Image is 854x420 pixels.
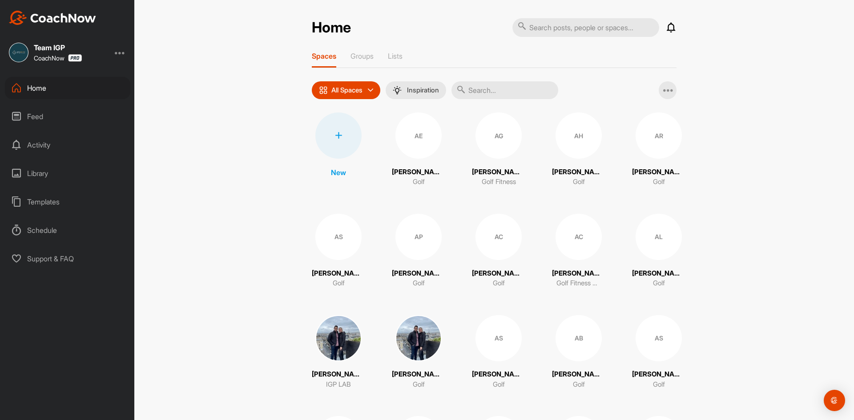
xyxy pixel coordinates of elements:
div: CoachNow [34,54,82,62]
p: [PERSON_NAME] [472,167,525,177]
img: square_e0e789422dce9d0ab134a66d997459c5.jpg [395,315,442,361]
div: AH [556,112,602,159]
a: AS[PERSON_NAME]Golf [312,214,365,288]
div: Library [5,162,130,184]
p: Spaces [312,52,336,60]
p: [PERSON_NAME] [472,369,525,380]
div: Open Intercom Messenger [824,390,845,411]
p: [PERSON_NAME] [392,369,445,380]
p: [PERSON_NAME] [392,268,445,279]
div: Feed [5,105,130,128]
p: [PERSON_NAME] [632,369,685,380]
p: New [331,167,346,178]
div: Templates [5,191,130,213]
a: [PERSON_NAME]Golf [392,315,445,390]
p: Golf [413,177,425,187]
a: AL[PERSON_NAME]Golf [632,214,685,288]
p: Golf [653,278,665,288]
p: [PERSON_NAME] [472,268,525,279]
a: AC[PERSON_NAME]Golf [472,214,525,288]
div: AS [475,315,522,361]
a: AS[PERSON_NAME]Golf [632,315,685,390]
img: CoachNow Pro [68,54,82,62]
p: Golf [413,380,425,390]
input: Search... [451,81,558,99]
p: [PERSON_NAME] [632,268,685,279]
div: AS [315,214,362,260]
p: All Spaces [331,87,363,94]
p: [PERSON_NAME] [552,369,605,380]
a: AC[PERSON_NAME]Golf Fitness + Biomechanics [552,214,605,288]
p: IGP LAB [326,380,351,390]
a: AH[PERSON_NAME]Golf [552,112,605,187]
a: AG[PERSON_NAME]Golf Fitness [472,112,525,187]
a: AP[PERSON_NAME]Golf [392,214,445,288]
img: CoachNow [9,11,96,25]
div: AB [556,315,602,361]
div: AL [636,214,682,260]
p: Groups [350,52,374,60]
img: square_e0e789422dce9d0ab134a66d997459c5.jpg [315,315,362,361]
p: [PERSON_NAME] [312,268,365,279]
div: Team IGP [34,44,82,51]
h2: Home [312,19,351,36]
div: AS [636,315,682,361]
div: Support & FAQ [5,248,130,270]
p: [PERSON_NAME] [392,167,445,177]
p: Inspiration [407,87,439,94]
div: AG [475,112,522,159]
img: menuIcon [393,86,402,95]
input: Search posts, people or spaces... [512,18,659,37]
p: Golf [413,278,425,288]
a: AB[PERSON_NAME]Golf [552,315,605,390]
img: icon [319,86,328,95]
p: Golf Fitness + Biomechanics [556,278,601,288]
div: AE [395,112,442,159]
p: Lists [388,52,403,60]
p: Golf [493,278,505,288]
div: AC [475,214,522,260]
div: AP [395,214,442,260]
div: Home [5,77,130,99]
div: AC [556,214,602,260]
a: AS[PERSON_NAME]Golf [472,315,525,390]
div: Activity [5,134,130,156]
p: Golf Fitness [482,177,516,187]
img: square_9f93f7697f7b29552b29e1fde1a77364.jpg [9,43,28,62]
p: [PERSON_NAME] [552,268,605,279]
a: AR[PERSON_NAME]Golf [632,112,685,187]
div: AR [636,112,682,159]
a: [PERSON_NAME]IGP LAB [312,315,365,390]
p: Golf [333,278,345,288]
p: Golf [573,177,585,187]
p: [PERSON_NAME] [632,167,685,177]
div: Schedule [5,219,130,241]
p: [PERSON_NAME] [312,369,365,380]
p: Golf [653,380,665,390]
p: Golf [653,177,665,187]
p: Golf [573,380,585,390]
a: AE[PERSON_NAME]Golf [392,112,445,187]
p: Golf [493,380,505,390]
p: [PERSON_NAME] [552,167,605,177]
